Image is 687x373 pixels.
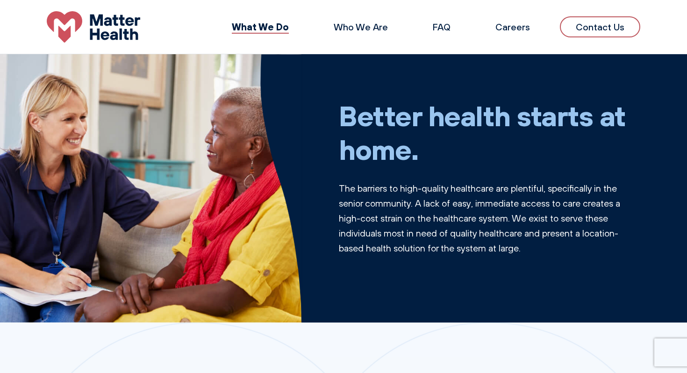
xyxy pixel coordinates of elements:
[495,21,530,33] a: Careers
[433,21,451,33] a: FAQ
[232,21,289,33] a: What We Do
[334,21,388,33] a: Who We Are
[560,16,640,37] a: Contact Us
[339,181,640,256] p: The barriers to high-quality healthcare are plentiful, specifically in the senior community. A la...
[339,99,640,166] h1: Better health starts at home.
